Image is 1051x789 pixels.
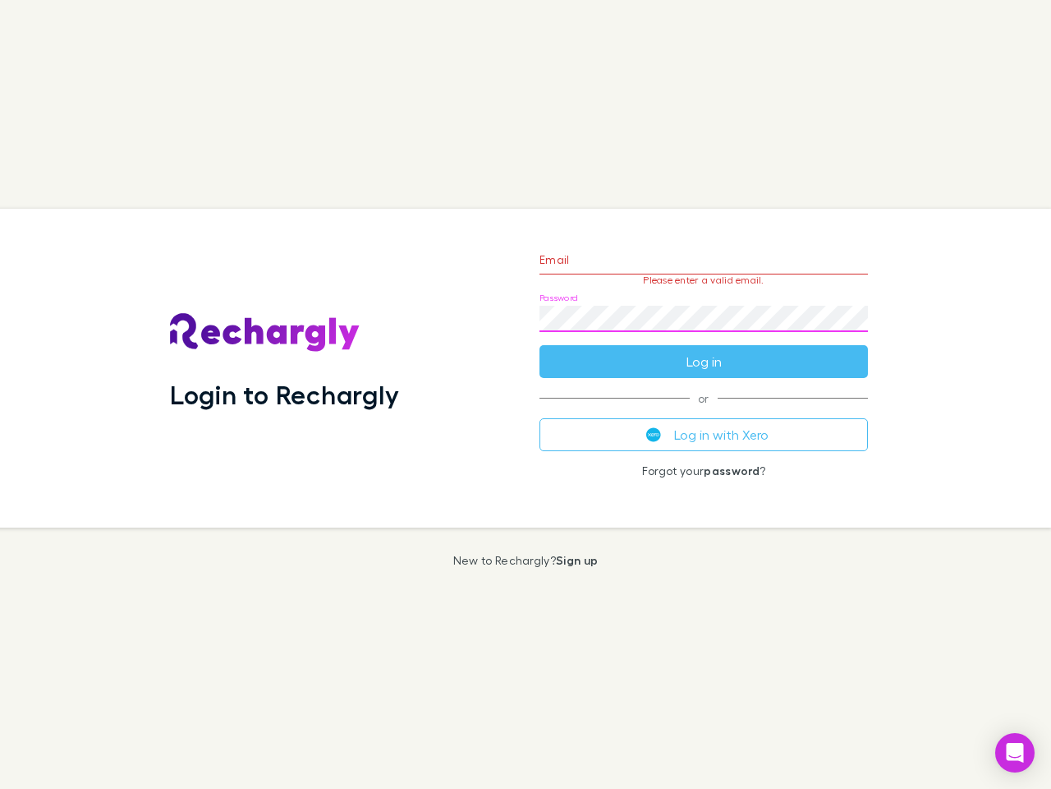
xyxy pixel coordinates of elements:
[170,313,360,353] img: Rechargly's Logo
[539,275,868,286] p: Please enter a valid email.
[539,418,868,451] button: Log in with Xero
[556,553,598,567] a: Sign up
[170,379,399,410] h1: Login to Rechargly
[539,464,868,478] p: Forgot your ?
[704,464,760,478] a: password
[539,345,868,378] button: Log in
[453,554,599,567] p: New to Rechargly?
[539,292,578,304] label: Password
[646,427,661,442] img: Xero's logo
[995,733,1035,773] div: Open Intercom Messenger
